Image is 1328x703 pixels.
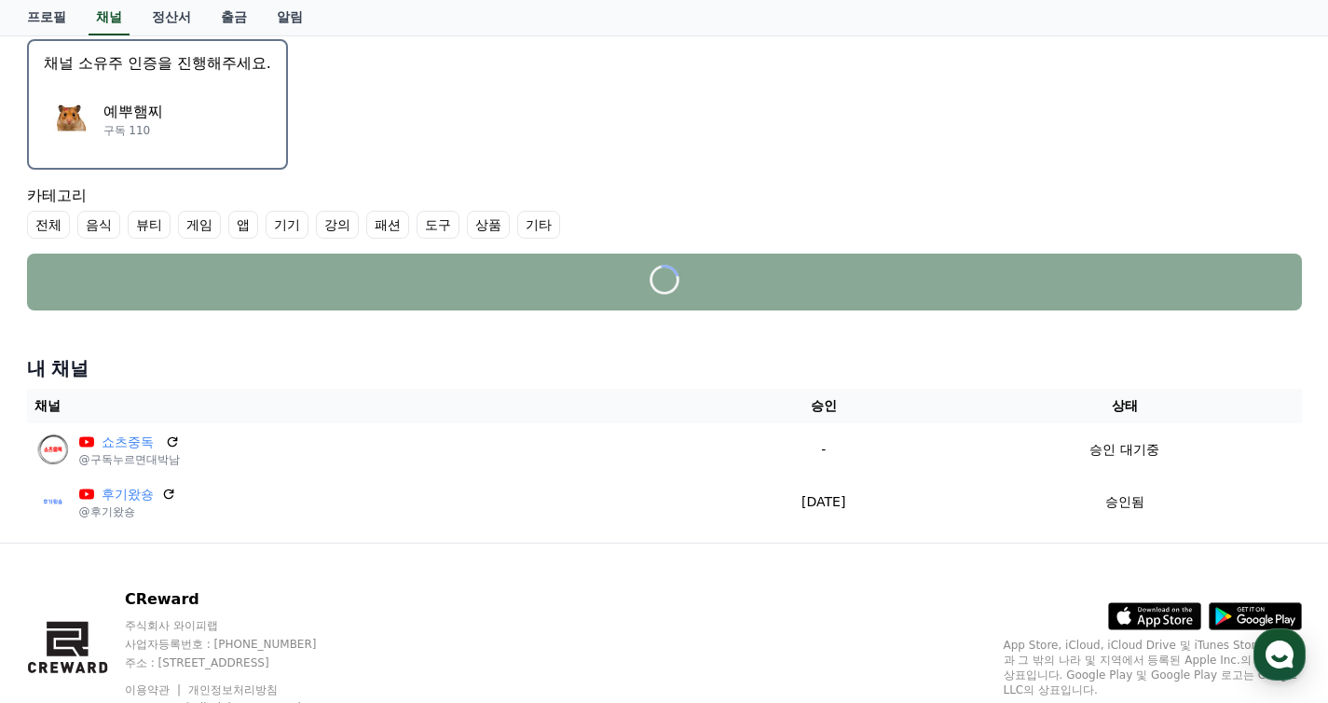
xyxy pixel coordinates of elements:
[27,185,1302,239] div: 카테고리
[103,101,163,123] p: 예뿌햄찌
[948,389,1302,423] th: 상태
[102,485,154,504] a: 후기왔숑
[517,211,560,239] label: 기타
[44,52,271,75] p: 채널 소유주 인증을 진행해주세요.
[79,504,176,519] p: @후기왔숑
[125,588,352,611] p: CReward
[1004,638,1302,697] p: App Store, iCloud, iCloud Drive 및 iTunes Store는 미국과 그 밖의 나라 및 지역에서 등록된 Apple Inc.의 서비스 상표입니다. Goo...
[171,577,193,592] span: 대화
[44,93,96,145] img: 예뿌햄찌
[700,389,948,423] th: 승인
[1089,440,1158,460] p: 승인 대기중
[467,211,510,239] label: 상품
[417,211,459,239] label: 도구
[27,389,700,423] th: 채널
[103,123,163,138] p: 구독 110
[707,492,940,512] p: [DATE]
[79,452,180,467] p: @구독누르면대박남
[1105,492,1144,512] p: 승인됨
[125,618,352,633] p: 주식회사 와이피랩
[6,548,123,595] a: 홈
[34,483,72,520] img: 후기왔숑
[128,211,171,239] label: 뷰티
[102,433,157,452] a: 쇼츠중독
[240,548,358,595] a: 설정
[125,655,352,670] p: 주소 : [STREET_ADDRESS]
[228,211,258,239] label: 앱
[125,683,184,696] a: 이용약관
[288,576,310,591] span: 설정
[266,211,308,239] label: 기기
[316,211,359,239] label: 강의
[34,431,72,468] img: 쇼츠중독
[178,211,221,239] label: 게임
[27,211,70,239] label: 전체
[27,39,288,170] button: 채널 소유주 인증을 진행해주세요. 예뿌햄찌 예뿌햄찌 구독 110
[77,211,120,239] label: 음식
[59,576,70,591] span: 홈
[27,355,1302,381] h4: 내 채널
[366,211,409,239] label: 패션
[188,683,278,696] a: 개인정보처리방침
[123,548,240,595] a: 대화
[707,440,940,460] p: -
[125,637,352,652] p: 사업자등록번호 : [PHONE_NUMBER]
